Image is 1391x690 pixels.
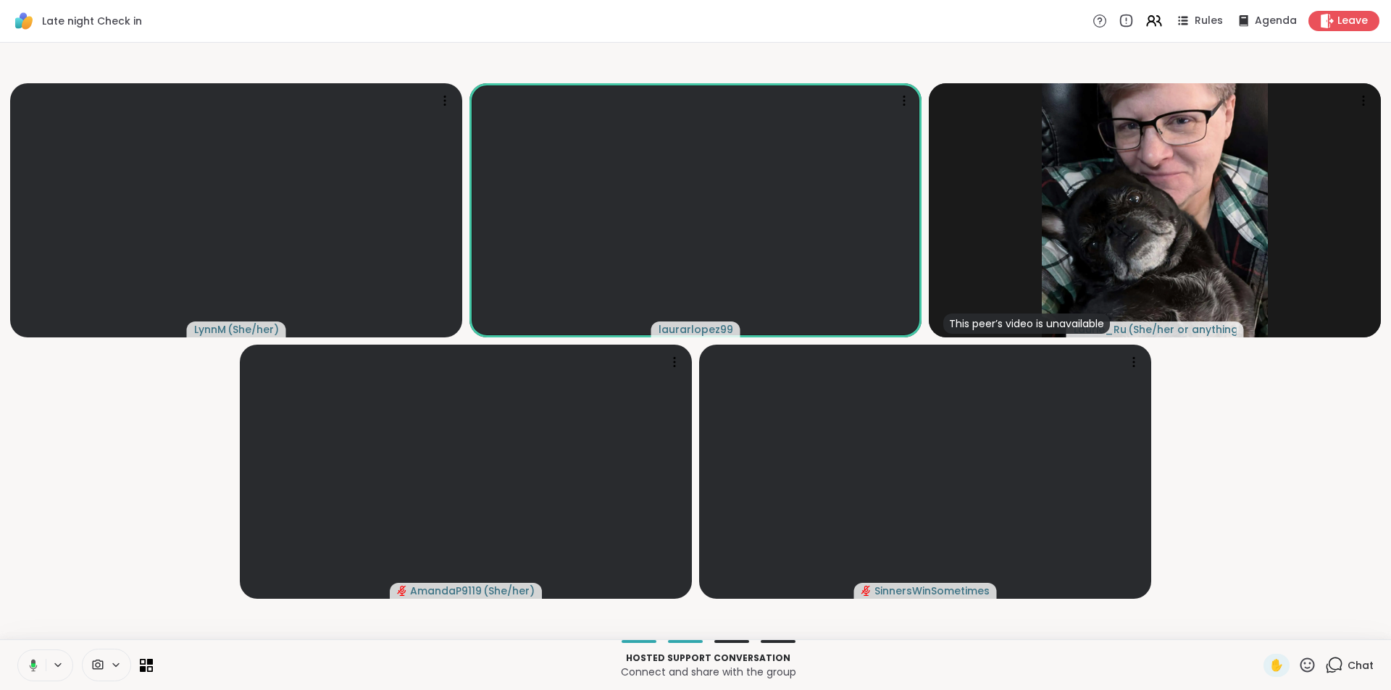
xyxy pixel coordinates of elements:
[227,322,279,337] span: ( She/her )
[943,314,1110,334] div: This peer’s video is unavailable
[1348,658,1374,673] span: Chat
[659,322,733,337] span: laurarlopez99
[1042,83,1268,337] img: Laurie_Ru
[1195,14,1223,28] span: Rules
[162,652,1255,665] p: Hosted support conversation
[194,322,226,337] span: LynnM
[483,584,535,598] span: ( She/her )
[1128,322,1237,337] span: ( She/her or anything else )
[162,665,1255,679] p: Connect and share with the group
[874,584,990,598] span: SinnersWinSometimes
[861,586,872,596] span: audio-muted
[410,584,482,598] span: AmandaP9119
[12,9,36,33] img: ShareWell Logomark
[1269,657,1284,674] span: ✋
[42,14,142,28] span: Late night Check in
[1337,14,1368,28] span: Leave
[397,586,407,596] span: audio-muted
[1255,14,1297,28] span: Agenda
